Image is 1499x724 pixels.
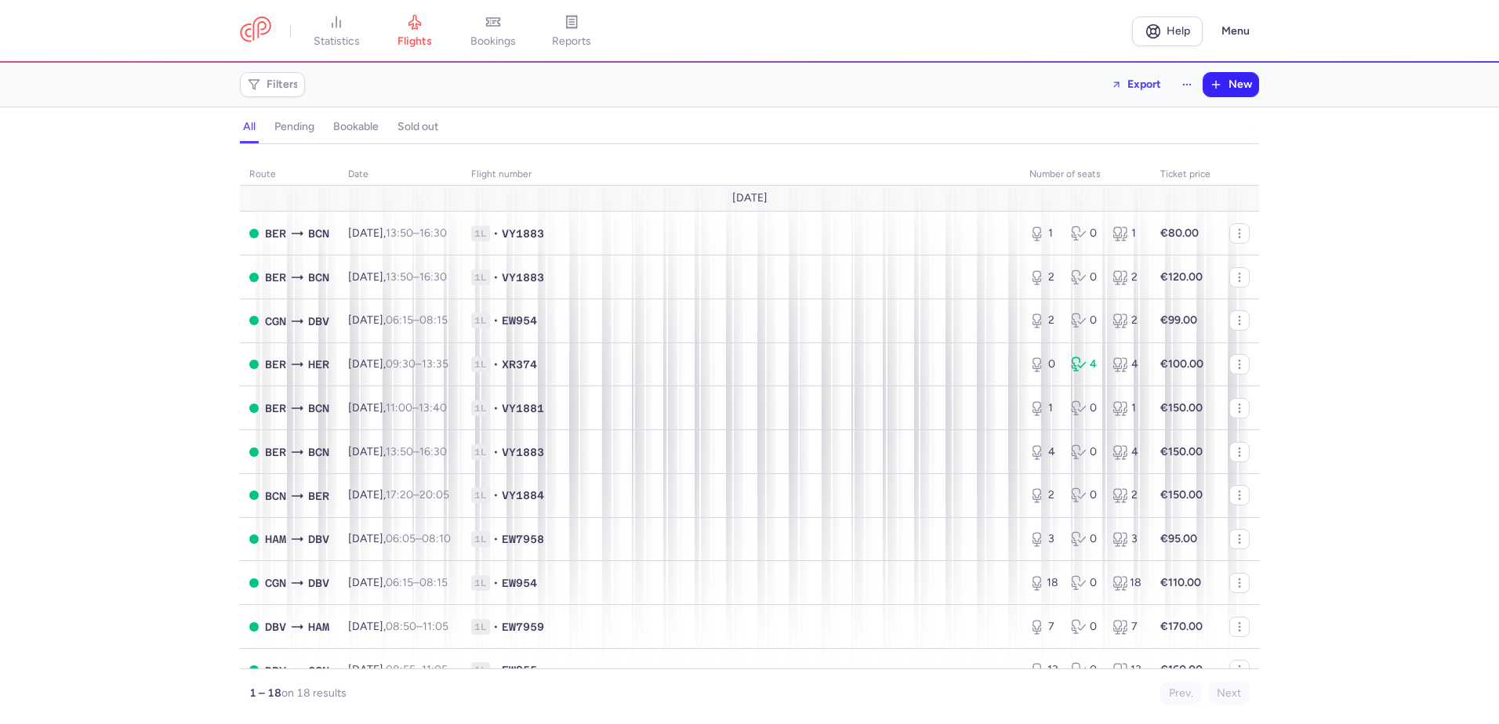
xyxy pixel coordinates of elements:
span: reports [552,34,591,49]
span: BER [265,225,286,242]
span: EW955 [502,662,537,678]
a: Help [1132,16,1203,46]
div: 1 [1029,226,1058,241]
div: 18 [1112,575,1141,591]
span: 1L [471,531,490,547]
div: 0 [1071,487,1100,503]
span: [DATE], [348,576,448,589]
time: 06:05 [386,532,416,545]
strong: €95.00 [1160,532,1197,545]
span: 1L [471,444,490,460]
div: 3 [1112,531,1141,547]
time: 08:55 [386,663,416,676]
span: – [386,445,447,458]
span: 1L [471,270,490,285]
span: • [493,226,499,241]
span: • [493,619,499,635]
div: 0 [1071,226,1100,241]
span: CGN [265,313,286,330]
span: – [386,663,448,676]
th: Ticket price [1151,163,1220,186]
span: DBV [308,574,329,592]
strong: €110.00 [1160,576,1201,589]
span: BER [265,269,286,286]
span: HAM [265,530,286,548]
span: 1L [471,313,490,328]
span: 1L [471,487,490,503]
span: CGN [308,662,329,679]
a: flights [376,14,454,49]
time: 13:50 [386,226,413,240]
div: 0 [1071,575,1100,591]
h4: pending [274,120,314,134]
time: 11:05 [423,620,448,633]
time: 16:30 [419,270,447,284]
h4: bookable [333,120,379,134]
span: – [386,576,448,589]
div: 2 [1112,487,1141,503]
div: 0 [1071,400,1100,416]
span: • [493,270,499,285]
button: New [1203,73,1258,96]
span: VY1883 [502,270,544,285]
th: Flight number [462,163,1020,186]
span: – [386,270,447,284]
span: EW954 [502,313,537,328]
div: 2 [1112,313,1141,328]
span: HER [308,356,329,373]
span: • [493,357,499,372]
time: 06:15 [386,313,413,327]
strong: €150.00 [1160,445,1203,458]
span: BER [308,487,329,505]
span: flights [397,34,432,49]
div: 2 [1112,270,1141,285]
div: 3 [1029,531,1058,547]
time: 13:50 [386,270,413,284]
span: – [386,532,451,545]
time: 09:30 [386,357,416,371]
button: Export [1101,72,1171,97]
span: VY1881 [502,400,544,416]
div: 2 [1029,270,1058,285]
span: BCN [308,225,329,242]
time: 11:00 [386,401,412,414]
span: [DATE], [348,445,447,458]
time: 08:15 [419,313,448,327]
div: 2 [1029,487,1058,503]
div: 0 [1071,444,1100,460]
span: • [493,313,499,328]
span: [DATE], [348,532,451,545]
div: 0 [1071,270,1100,285]
strong: €80.00 [1160,226,1199,240]
span: HAM [308,618,329,635]
strong: €170.00 [1160,620,1203,633]
span: • [493,662,499,678]
span: CGN [265,574,286,592]
time: 13:40 [419,401,447,414]
span: – [386,357,448,371]
span: EW954 [502,575,537,591]
div: 0 [1071,531,1100,547]
button: Filters [241,73,304,96]
span: [DATE], [348,226,447,240]
time: 08:50 [386,620,416,633]
span: [DATE], [348,270,447,284]
strong: €150.00 [1160,401,1203,414]
div: 13 [1112,662,1141,678]
th: date [339,163,462,186]
time: 13:35 [422,357,448,371]
span: [DATE], [348,488,449,501]
span: DBV [308,530,329,548]
button: Prev. [1160,682,1202,705]
span: on 18 results [281,686,347,700]
strong: €100.00 [1160,357,1203,371]
span: EW7958 [502,531,544,547]
button: Menu [1212,16,1259,46]
span: DBV [265,662,286,679]
div: 1 [1112,226,1141,241]
span: XR374 [502,357,537,372]
span: • [493,531,499,547]
strong: €150.00 [1160,488,1203,501]
span: BER [265,443,286,461]
span: [DATE], [348,357,448,371]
